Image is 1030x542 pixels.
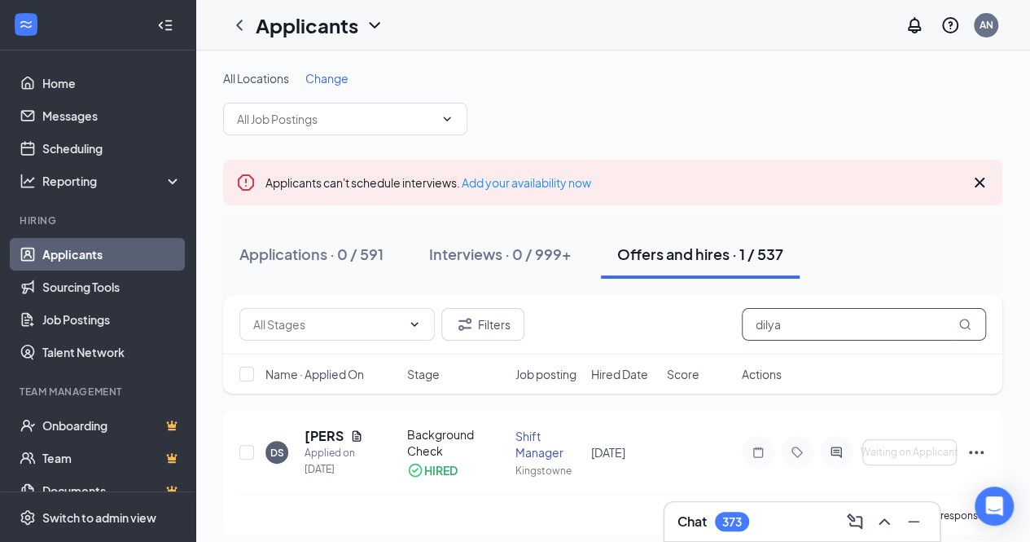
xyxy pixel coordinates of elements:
[787,446,807,459] svg: Tag
[980,18,993,32] div: AN
[42,409,182,442] a: OnboardingCrown
[42,173,182,189] div: Reporting
[42,238,182,271] a: Applicants
[408,318,421,331] svg: ChevronDown
[42,99,182,132] a: Messages
[20,173,36,189] svg: Analysis
[407,462,423,478] svg: CheckmarkCircle
[515,464,581,478] div: Kingstowne
[305,71,348,86] span: Change
[20,214,178,227] div: Hiring
[441,308,524,341] button: Filter Filters
[223,71,289,86] span: All Locations
[230,15,249,35] svg: ChevronLeft
[515,428,581,460] div: Shift Manager
[440,112,454,126] svg: ChevronDown
[20,385,178,399] div: Team Management
[305,445,363,478] div: Applied on [DATE]
[350,430,363,443] svg: Document
[42,303,182,336] a: Job Postings
[940,15,960,35] svg: QuestionInfo
[42,67,182,99] a: Home
[861,447,958,458] span: Waiting on Applicant
[253,315,401,333] input: All Stages
[958,318,971,331] svg: MagnifyingGlass
[42,271,182,303] a: Sourcing Tools
[970,173,989,192] svg: Cross
[42,442,182,474] a: TeamCrown
[966,443,986,462] svg: Ellipses
[874,512,894,531] svg: ChevronUp
[462,175,591,190] a: Add your availability now
[617,244,783,264] div: Offers and hires · 1 / 537
[270,446,284,460] div: DS
[871,509,897,535] button: ChevronUp
[842,509,868,535] button: ComposeMessage
[905,15,924,35] svg: Notifications
[42,509,156,526] div: Switch to admin view
[42,336,182,368] a: Talent Network
[862,439,957,465] button: Waiting on Applicant
[236,173,256,192] svg: Error
[20,509,36,526] svg: Settings
[677,513,707,531] h3: Chat
[975,487,1014,526] div: Open Intercom Messenger
[591,366,648,382] span: Hired Date
[742,366,782,382] span: Actions
[265,175,591,190] span: Applicants can't schedule interviews.
[365,15,384,35] svg: ChevronDown
[237,110,434,128] input: All Job Postings
[42,132,182,165] a: Scheduling
[742,308,986,341] input: Search in offers and hires
[239,244,384,264] div: Applications · 0 / 591
[429,244,572,264] div: Interviews · 0 / 999+
[455,315,475,334] svg: Filter
[722,515,742,529] div: 373
[407,426,506,459] div: Background Check
[591,445,625,460] span: [DATE]
[18,16,34,33] svg: WorkstreamLogo
[265,366,364,382] span: Name · Applied On
[407,366,440,382] span: Stage
[845,512,865,531] svg: ComposeMessage
[256,11,358,39] h1: Applicants
[826,446,846,459] svg: ActiveChat
[748,446,768,459] svg: Note
[305,427,344,445] h5: [PERSON_NAME]
[157,17,173,33] svg: Collapse
[904,512,923,531] svg: Minimize
[515,366,576,382] span: Job posting
[424,462,458,478] div: HIRED
[667,366,699,382] span: Score
[901,509,927,535] button: Minimize
[42,474,182,507] a: DocumentsCrown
